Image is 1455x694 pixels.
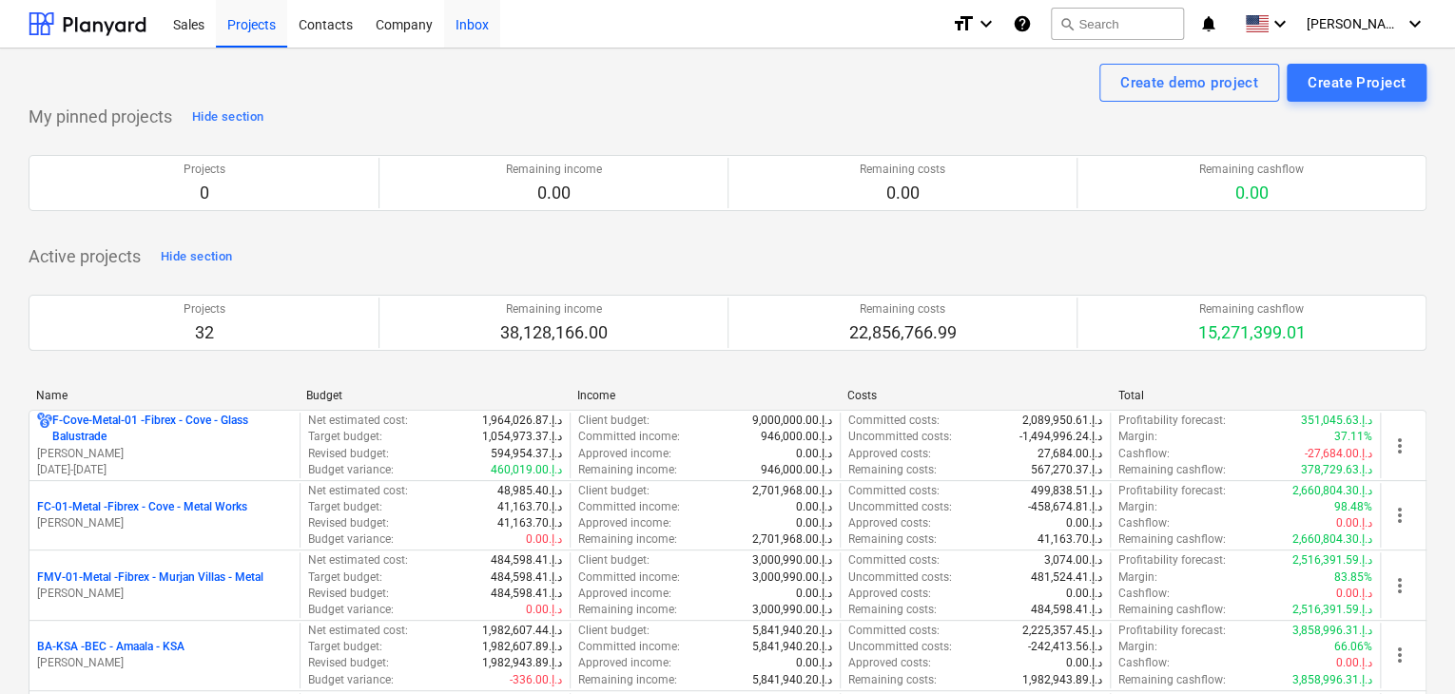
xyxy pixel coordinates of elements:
[37,655,292,671] p: [PERSON_NAME]
[849,301,957,318] p: Remaining costs
[1198,301,1306,318] p: Remaining cashflow
[491,462,562,478] p: 460,019.00د.إ.‏
[308,446,389,462] p: Revised budget :
[1118,429,1157,445] p: Margin :
[578,515,671,531] p: Approved income :
[1118,499,1157,515] p: Margin :
[184,182,225,204] p: 0
[29,245,141,268] p: Active projects
[308,672,394,688] p: Budget variance :
[796,515,832,531] p: 0.00د.إ.‏
[761,462,832,478] p: 946,000.00د.إ.‏
[497,483,562,499] p: 48,985.40د.إ.‏
[482,623,562,639] p: 1,982,607.44د.إ.‏
[308,569,382,586] p: Target budget :
[848,462,937,478] p: Remaining costs :
[848,446,931,462] p: Approved costs :
[847,389,1102,402] div: Costs
[1199,182,1304,204] p: 0.00
[1118,462,1226,478] p: Remaining cashflow :
[1292,602,1372,618] p: 2,516,391.59د.إ.‏
[848,672,937,688] p: Remaining costs :
[506,182,602,204] p: 0.00
[1013,12,1032,35] i: Knowledge base
[1287,64,1426,102] button: Create Project
[1118,639,1157,655] p: Margin :
[184,301,225,318] p: Projects
[506,162,602,178] p: Remaining income
[308,499,382,515] p: Target budget :
[308,655,389,671] p: Revised budget :
[497,499,562,515] p: 41,163.70د.إ.‏
[1388,574,1411,597] span: more_vert
[308,462,394,478] p: Budget variance :
[849,321,957,344] p: 22,856,766.99
[1199,162,1304,178] p: Remaining cashflow
[578,499,680,515] p: Committed income :
[1120,70,1258,95] div: Create demo project
[848,483,940,499] p: Committed costs :
[29,106,172,128] p: My pinned projects
[1118,569,1157,586] p: Margin :
[1336,586,1372,602] p: 0.00د.إ.‏
[1028,499,1102,515] p: -458,674.81د.إ.‏
[1336,655,1372,671] p: 0.00د.إ.‏
[1334,429,1372,445] p: 37.11%
[184,162,225,178] p: Projects
[161,246,232,268] div: Hide section
[796,586,832,602] p: 0.00د.إ.‏
[752,602,832,618] p: 3,000,990.00د.إ.‏
[491,569,562,586] p: 484,598.41د.إ.‏
[1292,623,1372,639] p: 3,858,996.31د.إ.‏
[578,623,650,639] p: Client budget :
[1031,569,1102,586] p: 481,524.41د.إ.‏
[860,162,945,178] p: Remaining costs
[578,602,677,618] p: Remaining income :
[1334,639,1372,655] p: 66.06%
[1360,603,1455,694] iframe: Chat Widget
[1022,413,1102,429] p: 2,089,950.61د.إ.‏
[578,413,650,429] p: Client budget :
[308,515,389,531] p: Revised budget :
[752,672,832,688] p: 5,841,940.20د.إ.‏
[308,586,389,602] p: Revised budget :
[1066,586,1102,602] p: 0.00د.إ.‏
[308,623,408,639] p: Net estimated cost :
[37,569,263,586] p: FMV-01-Metal - Fibrex - Murjan Villas - Metal
[578,639,680,655] p: Committed income :
[578,569,680,586] p: Committed income :
[37,499,247,515] p: FC-01-Metal - Fibrex - Cove - Metal Works
[308,531,394,548] p: Budget variance :
[752,639,832,655] p: 5,841,940.20د.إ.‏
[192,106,263,128] div: Hide section
[308,429,382,445] p: Target budget :
[1118,586,1170,602] p: Cashflow :
[1022,623,1102,639] p: 2,225,357.45د.إ.‏
[1336,515,1372,531] p: 0.00د.إ.‏
[1301,462,1372,478] p: 378,729.63د.إ.‏
[578,672,677,688] p: Remaining income :
[52,413,292,445] p: F-Cove-Metal-01 - Fibrex - Cove - Glass Balustrade
[578,483,650,499] p: Client budget :
[156,241,237,272] button: Hide section
[308,413,408,429] p: Net estimated cost :
[752,569,832,586] p: 3,000,990.00د.إ.‏
[510,672,562,688] p: -336.00د.إ.‏
[1308,70,1406,95] div: Create Project
[491,552,562,569] p: 484,598.41د.إ.‏
[752,531,832,548] p: 2,701,968.00د.إ.‏
[482,655,562,671] p: 1,982,943.89د.إ.‏
[187,102,268,132] button: Hide section
[37,499,292,531] div: FC-01-Metal -Fibrex - Cove - Metal Works[PERSON_NAME]
[1019,429,1102,445] p: -1,494,996.24د.إ.‏
[848,655,931,671] p: Approved costs :
[1044,552,1102,569] p: 3,074.00د.إ.‏
[848,569,952,586] p: Uncommitted costs :
[952,12,975,35] i: format_size
[578,531,677,548] p: Remaining income :
[526,531,562,548] p: 0.00د.إ.‏
[752,623,832,639] p: 5,841,940.20د.إ.‏
[1118,655,1170,671] p: Cashflow :
[1118,515,1170,531] p: Cashflow :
